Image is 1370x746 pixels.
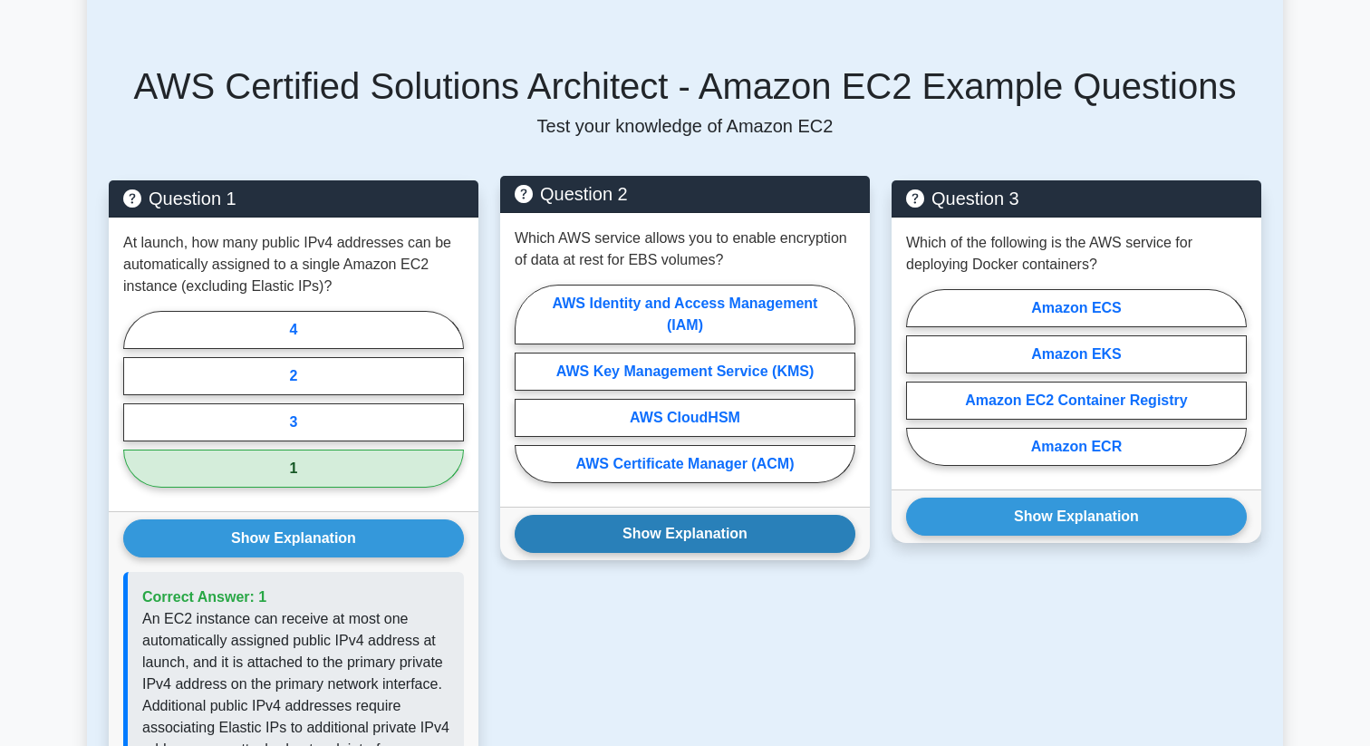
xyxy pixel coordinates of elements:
p: At launch, how many public IPv4 addresses can be automatically assigned to a single Amazon EC2 in... [123,232,464,297]
h5: Question 1 [123,188,464,209]
p: Which of the following is the AWS service for deploying Docker containers? [906,232,1247,276]
p: Test your knowledge of Amazon EC2 [109,115,1261,137]
h5: Question 3 [906,188,1247,209]
button: Show Explanation [123,519,464,557]
label: Amazon ECR [906,428,1247,466]
label: AWS Key Management Service (KMS) [515,353,855,391]
label: 1 [123,450,464,488]
label: 3 [123,403,464,441]
label: AWS Certificate Manager (ACM) [515,445,855,483]
h5: Question 2 [515,183,855,205]
span: Correct Answer: 1 [142,589,266,605]
label: Amazon ECS [906,289,1247,327]
h5: AWS Certified Solutions Architect - Amazon EC2 Example Questions [109,64,1261,108]
button: Show Explanation [906,498,1247,536]
p: Which AWS service allows you to enable encryption of data at rest for EBS volumes? [515,228,855,271]
label: AWS Identity and Access Management (IAM) [515,285,855,344]
label: 2 [123,357,464,395]
label: Amazon EC2 Container Registry [906,382,1247,420]
label: 4 [123,311,464,349]
label: AWS CloudHSM [515,399,855,437]
label: Amazon EKS [906,335,1247,373]
button: Show Explanation [515,515,855,553]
